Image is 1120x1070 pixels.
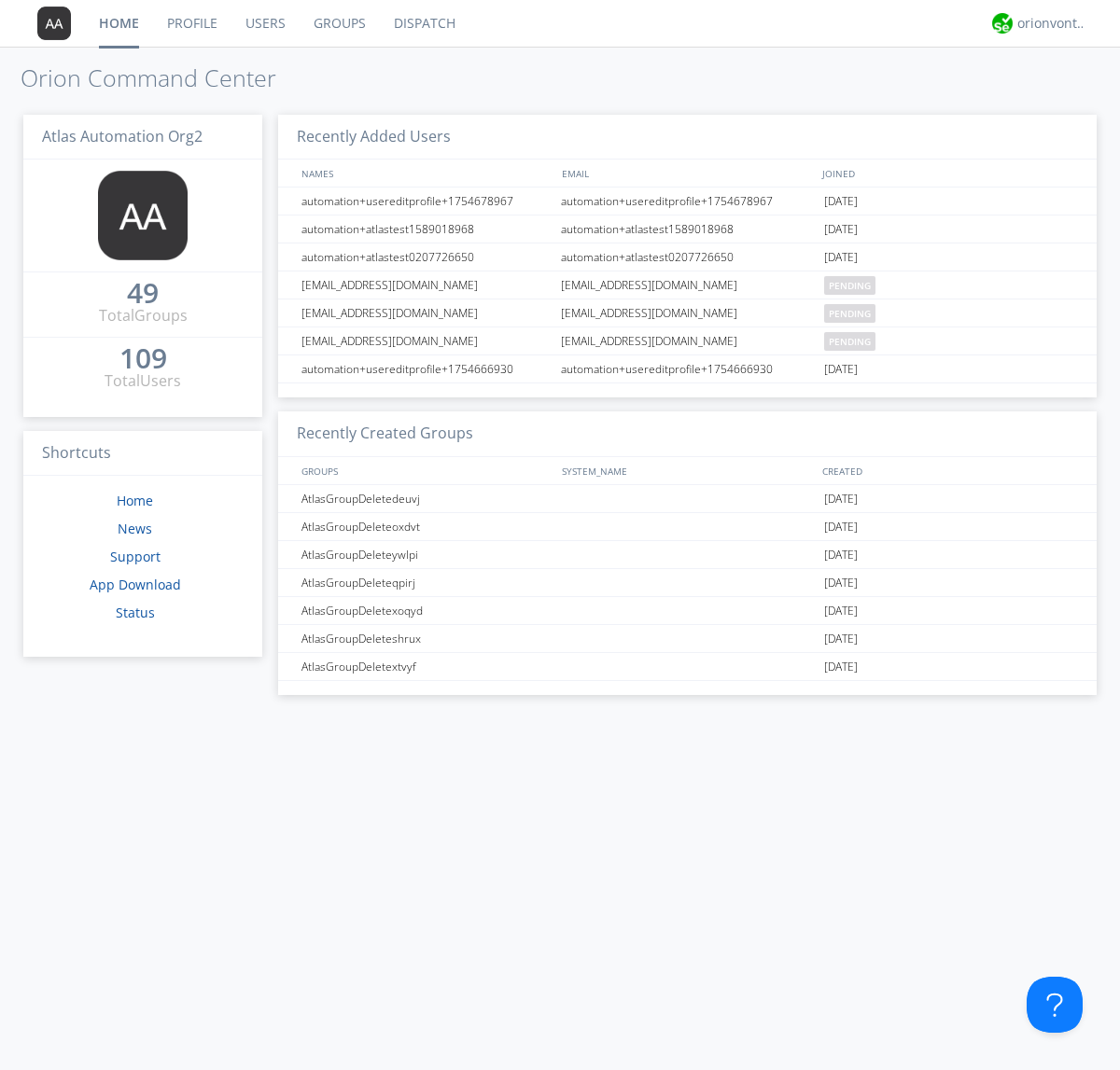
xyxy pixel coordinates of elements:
span: [DATE] [824,653,858,681]
a: AtlasGroupDeletedeuvj[DATE] [278,485,1097,513]
a: automation+atlastest0207726650automation+atlastest0207726650[DATE] [278,243,1097,271]
h3: Recently Added Users [278,115,1097,160]
span: pending [824,276,875,295]
h3: Shortcuts [23,431,262,477]
img: 29d36aed6fa347d5a1537e7736e6aa13 [992,13,1013,34]
div: automation+usereditprofile+1754678967 [297,188,555,215]
div: Total Users [105,370,181,392]
span: [DATE] [824,513,858,541]
div: [EMAIL_ADDRESS][DOMAIN_NAME] [297,327,555,354]
div: JOINED [818,160,1079,187]
div: automation+usereditprofile+1754678967 [556,188,819,215]
div: AtlasGroupDeleteqpirj [297,569,555,596]
a: 109 [119,349,167,370]
div: 49 [127,284,159,302]
a: AtlasGroupDeletextvyf[DATE] [278,653,1097,681]
div: NAMES [297,160,553,187]
div: AtlasGroupDeletexoqyd [297,597,555,624]
span: [DATE] [824,188,858,215]
div: [EMAIL_ADDRESS][DOMAIN_NAME] [556,299,819,327]
a: automation+usereditprofile+1754678967automation+usereditprofile+1754678967[DATE] [278,188,1097,215]
div: AtlasGroupDeleteoxdvt [297,513,555,540]
div: automation+atlastest1589018968 [556,215,819,243]
div: [EMAIL_ADDRESS][DOMAIN_NAME] [297,299,555,327]
span: [DATE] [824,597,858,625]
a: AtlasGroupDeleteshrux[DATE] [278,625,1097,653]
a: AtlasGroupDeleteoxdvt[DATE] [278,513,1097,541]
div: automation+usereditprofile+1754666930 [556,355,819,382]
span: Atlas Automation Org2 [42,126,203,146]
a: [EMAIL_ADDRESS][DOMAIN_NAME][EMAIL_ADDRESS][DOMAIN_NAME]pending [278,271,1097,299]
a: automation+usereditprofile+1754666930automation+usereditprofile+1754666930[DATE] [278,355,1097,383]
div: AtlasGroupDeletedeuvj [297,485,555,512]
img: 373638.png [98,171,188,260]
iframe: Toggle Customer Support [1027,977,1083,1033]
span: [DATE] [824,569,858,597]
span: [DATE] [824,243,858,271]
a: App Download [90,576,181,593]
a: Support [110,548,161,565]
a: Status [116,604,155,621]
div: AtlasGroupDeleteshrux [297,625,555,652]
span: pending [824,304,875,323]
div: [EMAIL_ADDRESS][DOMAIN_NAME] [556,271,819,299]
div: automation+atlastest1589018968 [297,215,555,243]
div: [EMAIL_ADDRESS][DOMAIN_NAME] [556,327,819,354]
div: AtlasGroupDeleteywlpi [297,541,555,568]
span: [DATE] [824,355,858,383]
div: CREATED [818,457,1079,484]
a: [EMAIL_ADDRESS][DOMAIN_NAME][EMAIL_ADDRESS][DOMAIN_NAME]pending [278,327,1097,355]
span: [DATE] [824,625,858,653]
img: 373638.png [37,7,71,40]
a: automation+atlastest1589018968automation+atlastest1589018968[DATE] [278,215,1097,243]
span: [DATE] [824,215,858,243]
div: SYSTEM_NAME [557,457,818,484]
div: 109 [119,349,167,368]
a: AtlasGroupDeleteqpirj[DATE] [278,569,1097,597]
a: 49 [127,284,159,305]
div: automation+atlastest0207726650 [297,243,555,271]
div: [EMAIL_ADDRESS][DOMAIN_NAME] [297,271,555,299]
div: automation+atlastest0207726650 [556,243,819,271]
span: [DATE] [824,541,858,569]
div: automation+usereditprofile+1754666930 [297,355,555,382]
div: AtlasGroupDeletextvyf [297,653,555,680]
div: EMAIL [557,160,818,187]
a: [EMAIL_ADDRESS][DOMAIN_NAME][EMAIL_ADDRESS][DOMAIN_NAME]pending [278,299,1097,327]
div: orionvontas+atlas+automation+org2 [1017,14,1087,33]
a: AtlasGroupDeletexoqyd[DATE] [278,597,1097,625]
a: News [118,520,152,537]
a: AtlasGroupDeleteywlpi[DATE] [278,541,1097,569]
span: pending [824,332,875,351]
a: Home [117,492,153,509]
div: GROUPS [297,457,553,484]
span: [DATE] [824,485,858,513]
div: Total Groups [99,305,188,327]
h3: Recently Created Groups [278,411,1097,457]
